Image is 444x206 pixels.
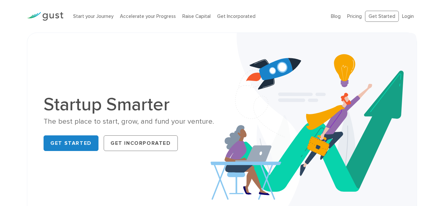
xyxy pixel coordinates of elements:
[27,12,63,21] img: Gust Logo
[182,13,211,19] a: Raise Capital
[365,11,399,22] a: Get Started
[402,13,414,19] a: Login
[104,135,178,151] a: Get Incorporated
[44,117,217,126] div: The best place to start, grow, and fund your venture.
[331,13,341,19] a: Blog
[120,13,176,19] a: Accelerate your Progress
[217,13,255,19] a: Get Incorporated
[347,13,362,19] a: Pricing
[44,135,98,151] a: Get Started
[44,95,217,114] h1: Startup Smarter
[73,13,113,19] a: Start your Journey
